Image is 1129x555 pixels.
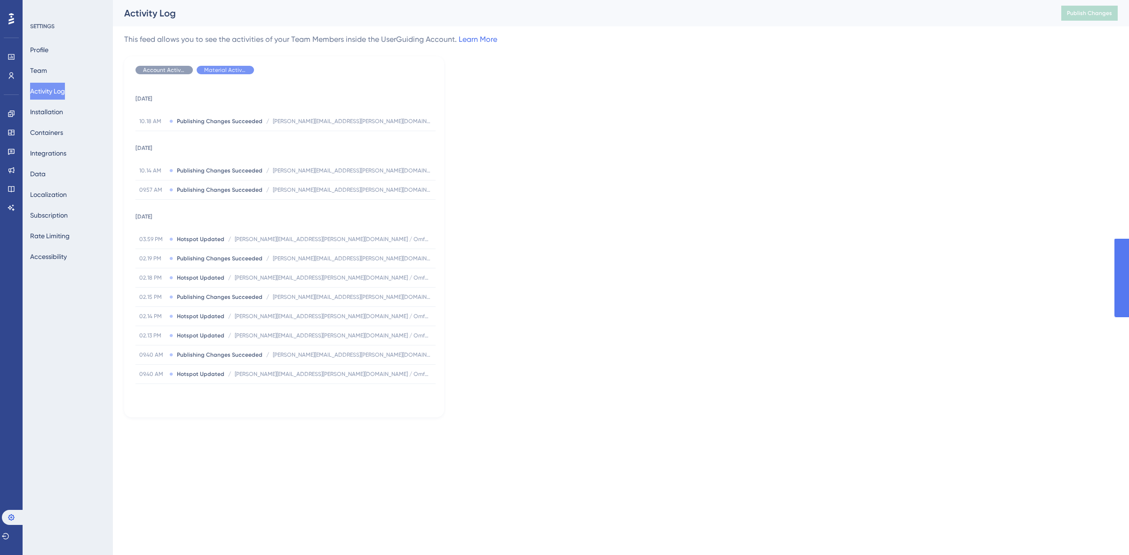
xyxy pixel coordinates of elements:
button: Team [30,62,47,79]
span: [PERSON_NAME][EMAIL_ADDRESS][PERSON_NAME][DOMAIN_NAME] [273,186,432,194]
span: Publishing Changes Succeeded [177,117,262,125]
td: [DATE] [135,131,436,161]
td: [DATE] [135,200,436,230]
span: 02.15 PM [139,293,166,301]
span: / [228,332,231,339]
span: / [266,293,269,301]
span: [PERSON_NAME][EMAIL_ADDRESS][PERSON_NAME][DOMAIN_NAME] / Omfattning och Specifikation test [235,313,432,320]
span: / [228,370,231,378]
span: Hotspot Updated [177,274,224,281]
span: [PERSON_NAME][EMAIL_ADDRESS][PERSON_NAME][DOMAIN_NAME] [273,255,432,262]
a: Learn More [459,35,497,44]
span: [PERSON_NAME][EMAIL_ADDRESS][PERSON_NAME][DOMAIN_NAME] / Omfattning och Specifikation test [235,235,432,243]
button: Data [30,165,46,182]
button: Activity Log [30,83,65,100]
span: Hotspot Updated [177,235,224,243]
span: 09.57 AM [139,186,166,194]
span: Material Activity [204,66,246,74]
span: / [266,167,269,174]
button: Rate Limiting [30,227,70,244]
span: 02.19 PM [139,255,166,262]
span: Publish Changes [1067,9,1112,17]
span: 02.18 PM [139,274,166,281]
span: Account Activity [143,66,185,74]
span: / [266,117,269,125]
span: [PERSON_NAME][EMAIL_ADDRESS][PERSON_NAME][DOMAIN_NAME] [273,117,432,125]
button: Containers [30,124,63,141]
span: / [266,186,269,194]
span: Publishing Changes Succeeded [177,186,262,194]
span: Hotspot Updated [177,313,224,320]
span: [PERSON_NAME][EMAIL_ADDRESS][PERSON_NAME][DOMAIN_NAME] / Omfattning och Specifikation test [235,332,432,339]
span: Hotspot Updated [177,370,224,378]
span: / [266,351,269,359]
div: Activity Log [124,7,1038,20]
span: 10.14 AM [139,167,166,174]
iframe: UserGuiding AI Assistant Launcher [1089,518,1118,546]
span: Hotspot Updated [177,332,224,339]
button: Profile [30,41,48,58]
span: / [228,274,231,281]
span: [PERSON_NAME][EMAIL_ADDRESS][PERSON_NAME][DOMAIN_NAME] [273,351,432,359]
span: [PERSON_NAME][EMAIL_ADDRESS][PERSON_NAME][DOMAIN_NAME] / Omfattning och Specifikation test [235,370,432,378]
span: 09.40 AM [139,351,166,359]
span: / [228,313,231,320]
span: / [266,255,269,262]
td: [DATE] [135,384,436,414]
button: Subscription [30,207,68,224]
td: [DATE] [135,82,436,112]
button: Publish Changes [1061,6,1118,21]
span: 09.40 AM [139,370,166,378]
span: Publishing Changes Succeeded [177,293,262,301]
span: 02.14 PM [139,313,166,320]
span: Publishing Changes Succeeded [177,351,262,359]
div: SETTINGS [30,23,106,30]
span: 02.13 PM [139,332,166,339]
span: [PERSON_NAME][EMAIL_ADDRESS][PERSON_NAME][DOMAIN_NAME] [273,167,432,174]
span: 10.18 AM [139,117,166,125]
span: 03.59 PM [139,235,166,243]
span: [PERSON_NAME][EMAIL_ADDRESS][PERSON_NAME][DOMAIN_NAME] / Omfattning och Specifikation test [235,274,432,281]
span: [PERSON_NAME][EMAIL_ADDRESS][PERSON_NAME][DOMAIN_NAME] [273,293,432,301]
span: / [228,235,231,243]
button: Accessibility [30,248,67,265]
button: Installation [30,103,63,120]
span: Publishing Changes Succeeded [177,167,262,174]
button: Localization [30,186,67,203]
button: Integrations [30,145,66,162]
div: This feed allows you to see the activities of your Team Members inside the UserGuiding Account. [124,34,497,45]
span: Publishing Changes Succeeded [177,255,262,262]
